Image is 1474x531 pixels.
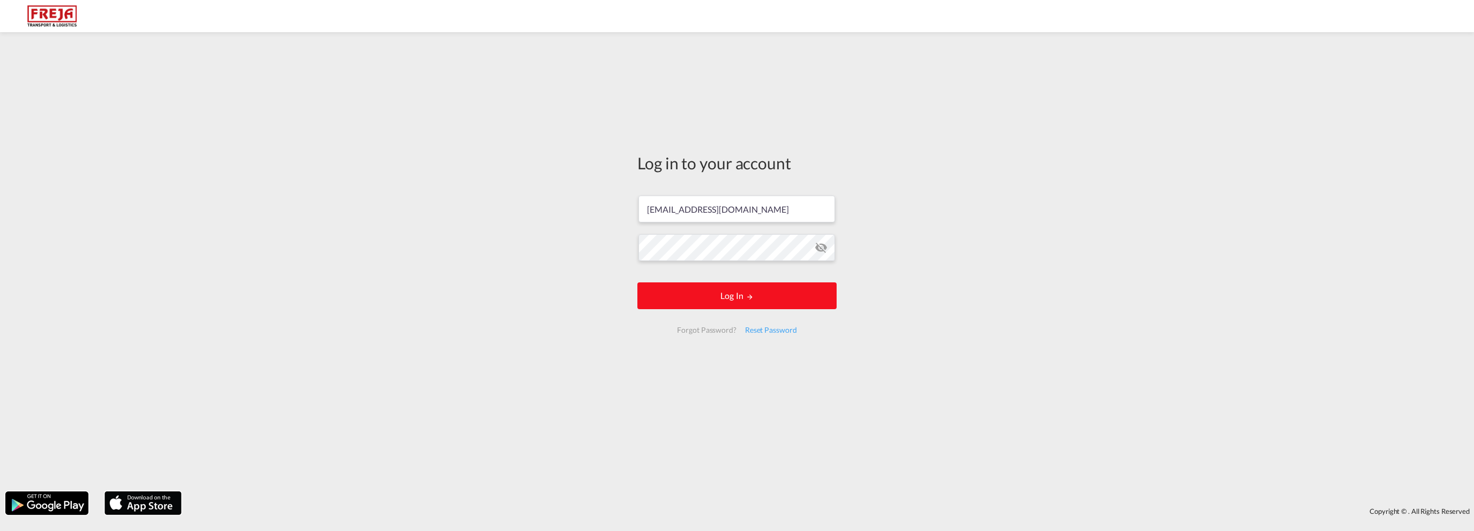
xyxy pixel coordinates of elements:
md-icon: icon-eye-off [815,241,828,254]
div: Forgot Password? [673,320,740,340]
img: 586607c025bf11f083711d99603023e7.png [16,4,88,28]
img: google.png [4,490,89,516]
div: Log in to your account [637,152,837,174]
img: apple.png [103,490,183,516]
div: Reset Password [741,320,801,340]
div: Copyright © . All Rights Reserved [187,502,1474,520]
button: LOGIN [637,282,837,309]
input: Enter email/phone number [638,196,835,222]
